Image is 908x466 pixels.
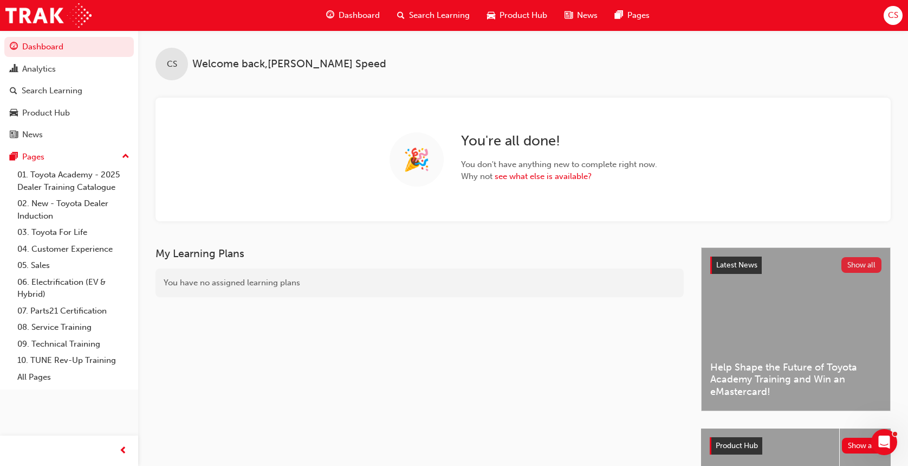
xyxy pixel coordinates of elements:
[10,152,18,162] span: pages-icon
[495,171,592,181] a: see what else is available?
[10,86,17,96] span: search-icon
[716,441,758,450] span: Product Hub
[4,81,134,101] a: Search Learning
[13,369,134,386] a: All Pages
[22,63,56,75] div: Analytics
[409,9,470,22] span: Search Learning
[13,352,134,369] a: 10. TUNE Rev-Up Training
[10,65,18,74] span: chart-icon
[461,170,657,183] span: Why not
[10,42,18,52] span: guage-icon
[403,154,430,166] span: 🎉
[13,167,134,195] a: 01. Toyota Academy - 2025 Dealer Training Catalogue
[871,429,897,455] iframe: Intercom live chat
[710,257,881,274] a: Latest NewsShow all
[13,195,134,224] a: 02. New - Toyota Dealer Induction
[13,257,134,274] a: 05. Sales
[478,4,556,27] a: car-iconProduct Hub
[22,85,82,97] div: Search Learning
[4,35,134,147] button: DashboardAnalyticsSearch LearningProduct HubNews
[155,269,684,297] div: You have no assigned learning plans
[627,9,650,22] span: Pages
[339,9,380,22] span: Dashboard
[22,151,44,163] div: Pages
[13,274,134,303] a: 06. Electrification (EV & Hybrid)
[710,437,882,455] a: Product HubShow all
[22,129,43,141] div: News
[119,444,127,458] span: prev-icon
[884,6,903,25] button: CS
[13,241,134,258] a: 04. Customer Experience
[565,9,573,22] span: news-icon
[4,147,134,167] button: Pages
[487,9,495,22] span: car-icon
[122,150,129,164] span: up-icon
[615,9,623,22] span: pages-icon
[388,4,478,27] a: search-iconSearch Learning
[167,58,177,71] span: CS
[716,260,757,270] span: Latest News
[556,4,606,27] a: news-iconNews
[500,9,547,22] span: Product Hub
[317,4,388,27] a: guage-iconDashboard
[10,108,18,118] span: car-icon
[841,257,882,273] button: Show all
[13,319,134,336] a: 08. Service Training
[155,247,684,260] h3: My Learning Plans
[5,3,92,28] img: Trak
[13,224,134,241] a: 03. Toyota For Life
[461,132,657,150] h2: You're all done!
[4,103,134,123] a: Product Hub
[4,37,134,57] a: Dashboard
[22,107,70,119] div: Product Hub
[10,130,18,140] span: news-icon
[577,9,598,22] span: News
[461,158,657,171] span: You don't have anything new to complete right now.
[842,438,883,454] button: Show all
[397,9,405,22] span: search-icon
[326,9,334,22] span: guage-icon
[710,361,881,398] span: Help Shape the Future of Toyota Academy Training and Win an eMastercard!
[192,58,386,71] span: Welcome back , [PERSON_NAME] Speed
[13,303,134,320] a: 07. Parts21 Certification
[13,336,134,353] a: 09. Technical Training
[701,247,891,411] a: Latest NewsShow allHelp Shape the Future of Toyota Academy Training and Win an eMastercard!
[606,4,658,27] a: pages-iconPages
[4,125,134,145] a: News
[888,9,898,22] span: CS
[4,59,134,79] a: Analytics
